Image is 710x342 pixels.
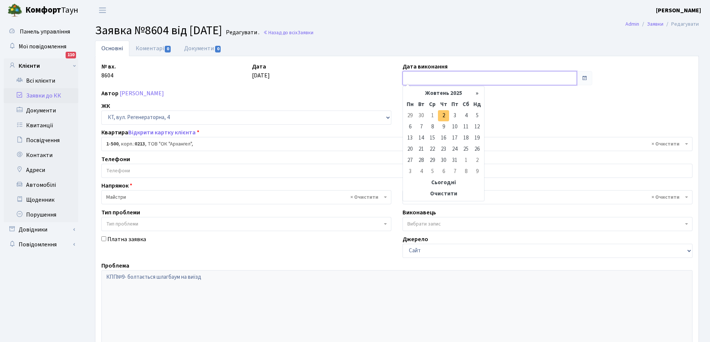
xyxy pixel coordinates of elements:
td: 1 [427,110,438,121]
div: 8604 [96,62,246,85]
td: 25 [460,144,471,155]
td: 4 [460,110,471,121]
img: logo.png [7,3,22,18]
a: Автомобілі [4,178,78,192]
span: 0 [165,46,171,52]
label: Дата виконання [403,62,448,71]
td: 30 [438,155,449,166]
td: 7 [416,121,427,132]
label: Телефони [101,155,130,164]
small: Редагувати . [224,29,259,36]
span: <b>1-500</b>, корп.: <b>0213</b>, ТОВ "ОК "Архангел", [106,140,683,148]
span: Видалити всі елементи [651,194,679,201]
th: Вт [416,99,427,110]
a: Відкрити картку клієнта [128,128,196,137]
a: Клієнти [4,58,78,73]
td: 6 [404,121,416,132]
li: Редагувати [663,20,699,28]
span: Майстри [101,190,391,204]
a: Посвідчення [4,133,78,148]
td: 5 [471,110,483,121]
td: 20 [404,144,416,155]
a: Документи [4,103,78,118]
td: 3 [404,166,416,177]
td: 24 [449,144,460,155]
a: [PERSON_NAME] [656,6,701,15]
a: Щоденник [4,192,78,207]
td: 10 [449,121,460,132]
label: Виконавець [403,208,436,217]
td: 9 [471,166,483,177]
span: Панель управління [20,28,70,36]
th: » [471,88,483,99]
td: 17 [449,132,460,144]
label: Проблема [101,261,129,270]
input: Телефони [102,164,692,178]
td: 5 [427,166,438,177]
span: Тип проблеми [106,220,138,228]
div: [DATE] [246,62,397,85]
td: 2 [438,110,449,121]
td: 26 [471,144,483,155]
td: 22 [427,144,438,155]
th: Ср [427,99,438,110]
span: Таун [25,4,78,17]
td: 11 [460,121,471,132]
td: 30 [416,110,427,121]
th: Жовтень 2025 [416,88,471,99]
td: 6 [438,166,449,177]
span: 0 [215,46,221,52]
div: 110 [66,52,76,58]
label: Платна заявка [107,235,146,244]
label: Тип проблеми [101,208,140,217]
td: 15 [427,132,438,144]
a: Заявки [647,20,663,28]
th: Нд [471,99,483,110]
td: 31 [449,155,460,166]
span: Заявка №8604 від [DATE] [95,22,222,39]
a: Коментарі [129,41,178,56]
a: Довідники [4,222,78,237]
a: Мої повідомлення110 [4,39,78,54]
th: Пт [449,99,460,110]
td: 18 [460,132,471,144]
b: 0213 [135,140,145,148]
a: Основні [95,41,129,56]
a: Всі клієнти [4,73,78,88]
td: 7 [449,166,460,177]
td: 21 [416,144,427,155]
a: Назад до всіхЗаявки [263,29,313,36]
th: Сьогодні [404,177,483,188]
td: 16 [438,132,449,144]
span: <b>1-500</b>, корп.: <b>0213</b>, ТОВ "ОК "Архангел", [101,137,692,151]
a: Заявки до КК [4,88,78,103]
td: 27 [404,155,416,166]
label: № вх. [101,62,116,71]
td: 13 [404,132,416,144]
label: Напрямок [101,181,132,190]
span: Заявки [297,29,313,36]
label: Джерело [403,235,428,244]
label: Дата [252,62,266,71]
a: [PERSON_NAME] [120,89,164,98]
a: Контакти [4,148,78,163]
b: Комфорт [25,4,61,16]
th: Пн [404,99,416,110]
th: Чт [438,99,449,110]
span: Майстри [106,194,382,201]
td: 12 [471,121,483,132]
td: 23 [438,144,449,155]
label: Автор [101,89,119,98]
label: Квартира [101,128,199,137]
a: Повідомлення [4,237,78,252]
th: Очистити [404,188,483,199]
td: 14 [416,132,427,144]
td: 8 [427,121,438,132]
a: Адреси [4,163,78,178]
a: Admin [625,20,639,28]
td: 29 [404,110,416,121]
nav: breadcrumb [614,16,710,32]
span: Мої повідомлення [19,42,66,51]
span: Видалити всі елементи [350,194,378,201]
td: 19 [471,132,483,144]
